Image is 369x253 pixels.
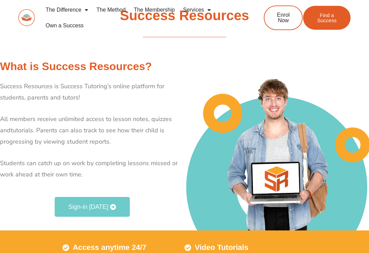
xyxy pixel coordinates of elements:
a: The Method [92,2,129,18]
a: Find a Success [303,6,351,30]
span: Find a Success [313,13,340,23]
span: Sign-in [DATE] [68,204,109,210]
a: Enrol Now [264,5,303,30]
a: Services [179,2,215,18]
span: Enrol Now [275,12,292,23]
a: Sign-in [DATE] [55,197,130,217]
a: The Membership [130,2,179,18]
a: The Difference [42,2,93,18]
nav: Menu [42,2,245,34]
img: Success Resources [184,46,369,230]
a: Own a Success [42,18,88,34]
